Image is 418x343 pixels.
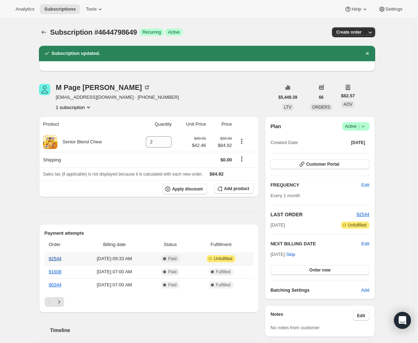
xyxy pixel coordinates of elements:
button: $5,449.39 [274,92,302,102]
h3: Notes [270,311,353,321]
h2: Payment attempts [45,230,254,237]
span: | [358,124,359,129]
span: Billing date [81,241,148,248]
th: Quantity [131,116,174,132]
span: Order now [309,267,331,273]
span: 66 [319,95,323,100]
span: Apply discount [172,186,203,192]
span: AOV [343,102,352,107]
button: Next [54,297,64,307]
span: [DATE] · [270,252,295,257]
button: Apply discount [162,184,207,194]
button: Add product [214,184,253,194]
span: Paid [168,256,177,262]
button: Edit [357,179,373,191]
button: Order now [270,265,369,275]
span: Sales tax (if applicable) is not displayed because it is calculated with each new order. [43,172,203,177]
span: [DATE] · 07:00 AM [81,281,148,288]
span: $42.46 [192,142,206,149]
span: Subscription #4644798649 [50,28,137,36]
a: 90344 [49,282,62,287]
span: Help [351,6,361,12]
th: Product [39,116,131,132]
span: Every 1 month [270,193,300,198]
span: Recurring [143,29,161,35]
span: Skip [286,251,295,258]
span: Edit [357,313,365,319]
button: 92544 [356,211,369,218]
span: No notes from customer [270,325,320,330]
h2: Timeline [50,327,259,334]
button: Shipping actions [236,155,247,163]
span: Add [361,287,369,294]
span: Active [345,123,367,130]
button: Skip [282,249,299,260]
span: [DATE] · 07:00 AM [81,268,148,275]
small: $99.90 [220,136,232,141]
span: Fulfilled [216,269,230,275]
span: Paid [168,269,177,275]
h2: Plan [270,123,281,130]
a: 92544 [356,212,369,217]
th: Order [45,237,79,252]
div: M Page [PERSON_NAME] [56,84,150,91]
button: Add [357,285,373,296]
span: $84.92 [210,171,224,177]
h2: FREQUENCY [270,182,361,189]
button: Settings [374,4,407,14]
h2: NEXT BILLING DATE [270,240,361,247]
div: Senior Blend Chew [57,138,102,145]
span: Fulfillment [193,241,250,248]
span: Create order [336,29,361,35]
span: Edit [361,182,369,189]
span: Created Date [270,139,298,146]
span: Unfulfilled [348,222,367,228]
th: Unit Price [174,116,208,132]
nav: Pagination [45,297,254,307]
button: Dismiss notification [362,48,372,58]
span: Status [152,241,188,248]
button: Product actions [236,137,247,145]
small: $49.95 [194,136,206,141]
span: Subscriptions [44,6,76,12]
span: Paid [168,282,177,288]
span: $5,449.39 [279,95,297,100]
span: Add product [224,186,249,191]
a: 91608 [49,269,62,274]
span: ORDERS [312,105,330,110]
a: 92544 [49,256,62,261]
span: LTV [284,105,292,110]
button: Edit [361,240,369,247]
button: Create order [332,27,366,37]
button: Subscriptions [40,4,80,14]
button: Analytics [11,4,39,14]
span: $0.00 [221,157,232,162]
span: Unfulfilled [214,256,233,262]
span: Active [168,29,180,35]
button: [DATE] [347,138,370,148]
th: Shipping [39,152,131,167]
button: Subscriptions [39,27,49,37]
h6: Batching Settings [270,287,361,294]
h2: Subscription updated. [52,50,100,57]
span: [DATE] · 09:33 AM [81,255,148,262]
span: [EMAIL_ADDRESS][DOMAIN_NAME] · [PHONE_NUMBER] [56,94,179,101]
h2: LAST ORDER [270,211,356,218]
img: product img [43,135,57,149]
button: Tools [81,4,108,14]
span: Fulfilled [216,282,230,288]
span: M Page Hensley [39,84,50,95]
button: Product actions [56,104,92,111]
span: Analytics [16,6,34,12]
span: Settings [385,6,402,12]
span: $82.57 [341,92,355,99]
span: [DATE] [270,222,285,229]
button: 66 [315,92,328,102]
span: $84.92 [210,142,232,149]
span: Customer Portal [306,161,339,167]
button: Customer Portal [270,159,369,169]
span: [DATE] [351,140,365,145]
th: Price [208,116,234,132]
